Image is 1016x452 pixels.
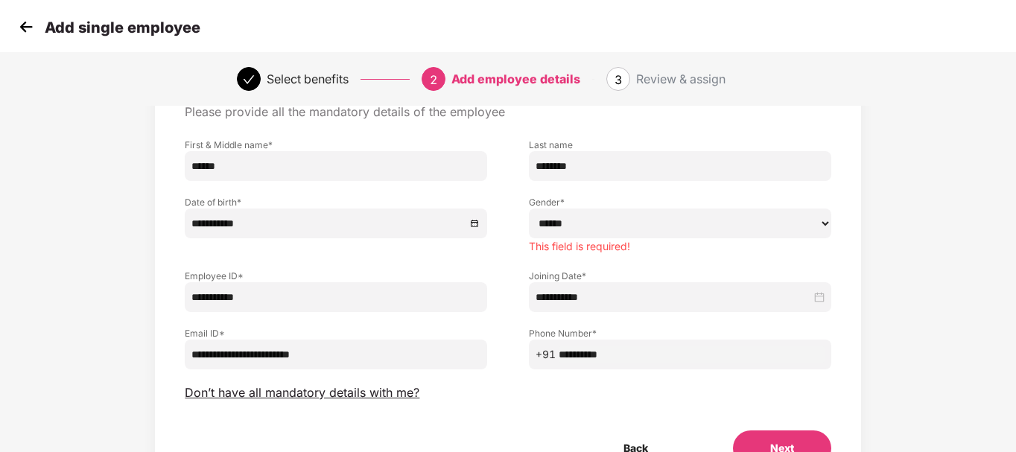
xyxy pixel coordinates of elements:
[15,16,37,38] img: svg+xml;base64,PHN2ZyB4bWxucz0iaHR0cDovL3d3dy53My5vcmcvMjAwMC9zdmciIHdpZHRoPSIzMCIgaGVpZ2h0PSIzMC...
[615,72,622,87] span: 3
[185,270,487,282] label: Employee ID
[45,19,200,36] p: Add single employee
[529,240,630,252] span: This field is required!
[185,327,487,340] label: Email ID
[529,270,831,282] label: Joining Date
[636,67,726,91] div: Review & assign
[243,74,255,86] span: check
[529,139,831,151] label: Last name
[451,67,580,91] div: Add employee details
[529,327,831,340] label: Phone Number
[529,196,831,209] label: Gender
[185,104,831,120] p: Please provide all the mandatory details of the employee
[185,139,487,151] label: First & Middle name
[430,72,437,87] span: 2
[267,67,349,91] div: Select benefits
[185,385,419,401] span: Don’t have all mandatory details with me?
[185,196,487,209] label: Date of birth
[536,346,556,363] span: +91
